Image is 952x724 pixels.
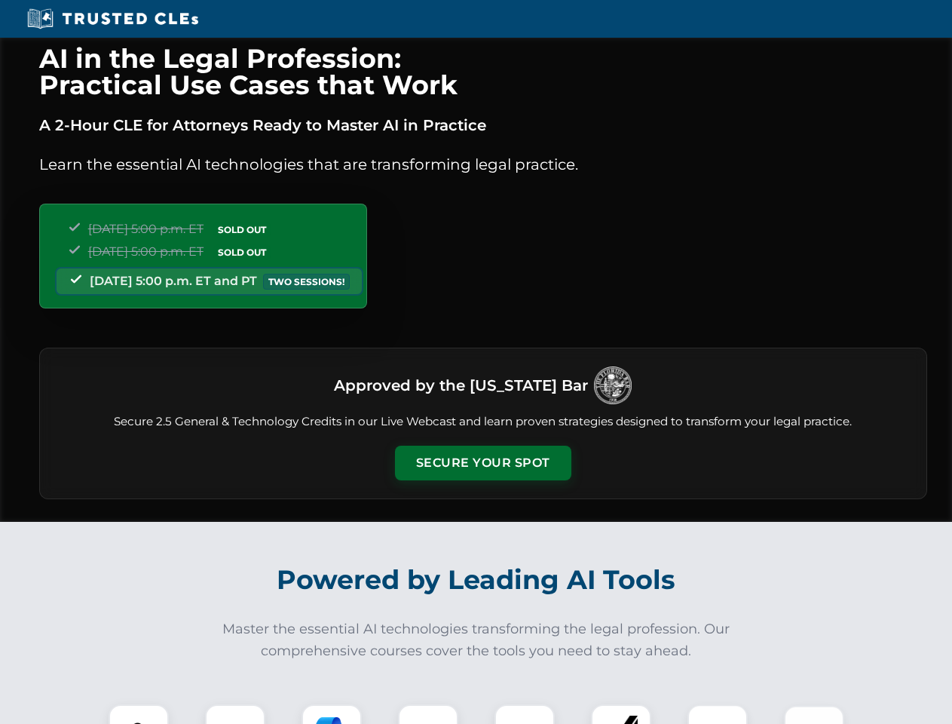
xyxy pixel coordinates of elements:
span: [DATE] 5:00 p.m. ET [88,222,204,236]
button: Secure Your Spot [395,446,571,480]
span: SOLD OUT [213,222,271,238]
span: [DATE] 5:00 p.m. ET [88,244,204,259]
p: Secure 2.5 General & Technology Credits in our Live Webcast and learn proven strategies designed ... [58,413,908,431]
p: A 2-Hour CLE for Attorneys Ready to Master AI in Practice [39,113,927,137]
h3: Approved by the [US_STATE] Bar [334,372,588,399]
h1: AI in the Legal Profession: Practical Use Cases that Work [39,45,927,98]
p: Master the essential AI technologies transforming the legal profession. Our comprehensive courses... [213,618,740,662]
img: Logo [594,367,632,404]
p: Learn the essential AI technologies that are transforming legal practice. [39,152,927,176]
span: SOLD OUT [213,244,271,260]
img: Trusted CLEs [23,8,203,30]
h2: Powered by Leading AI Tools [59,554,894,606]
